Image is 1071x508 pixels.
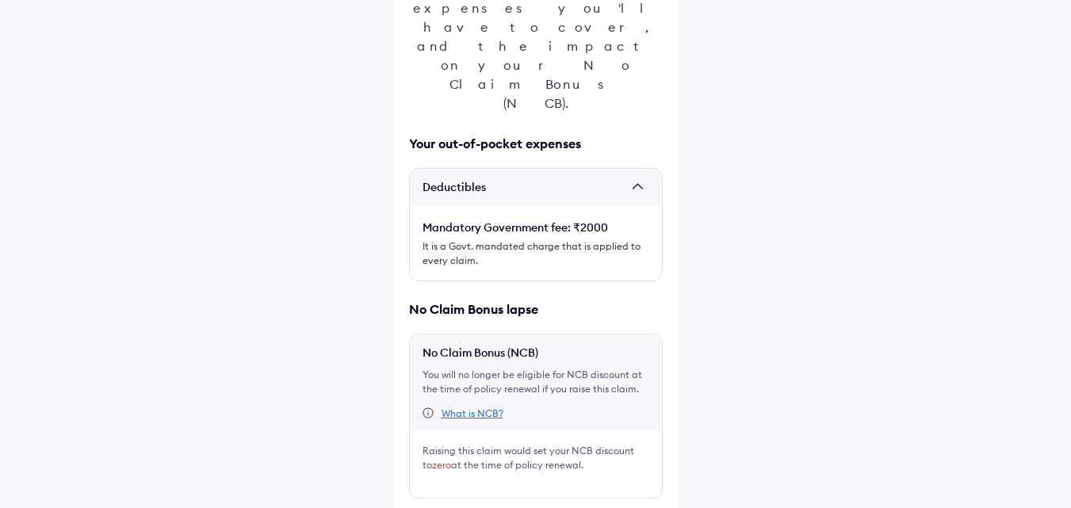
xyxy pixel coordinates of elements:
[423,180,625,196] span: Deductibles
[409,300,663,318] div: No Claim Bonus lapse
[409,135,663,152] div: Your out-of-pocket expenses
[423,220,649,235] div: Mandatory Government fee: ₹2000
[442,407,503,420] div: What is NCB?
[423,444,649,472] div: Raising this claim would set your NCB discount to at the time of policy renewal.
[432,459,451,471] span: zero
[423,239,649,268] div: It is a Govt. mandated charge that is applied to every claim.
